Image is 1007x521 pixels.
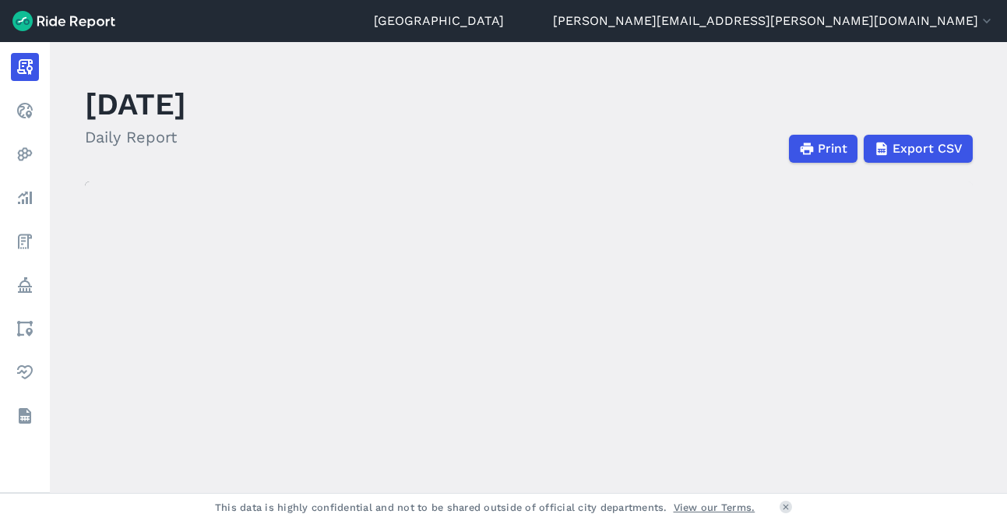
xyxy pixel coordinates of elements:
[864,135,973,163] button: Export CSV
[11,53,39,81] a: Report
[11,227,39,255] a: Fees
[85,125,186,149] h2: Daily Report
[374,12,504,30] a: [GEOGRAPHIC_DATA]
[11,402,39,430] a: Datasets
[11,184,39,212] a: Analyze
[11,271,39,299] a: Policy
[12,11,115,31] img: Ride Report
[893,139,963,158] span: Export CSV
[11,315,39,343] a: Areas
[11,140,39,168] a: Heatmaps
[818,139,847,158] span: Print
[674,500,755,515] a: View our Terms.
[11,97,39,125] a: Realtime
[85,83,186,125] h1: [DATE]
[11,358,39,386] a: Health
[789,135,857,163] button: Print
[553,12,995,30] button: [PERSON_NAME][EMAIL_ADDRESS][PERSON_NAME][DOMAIN_NAME]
